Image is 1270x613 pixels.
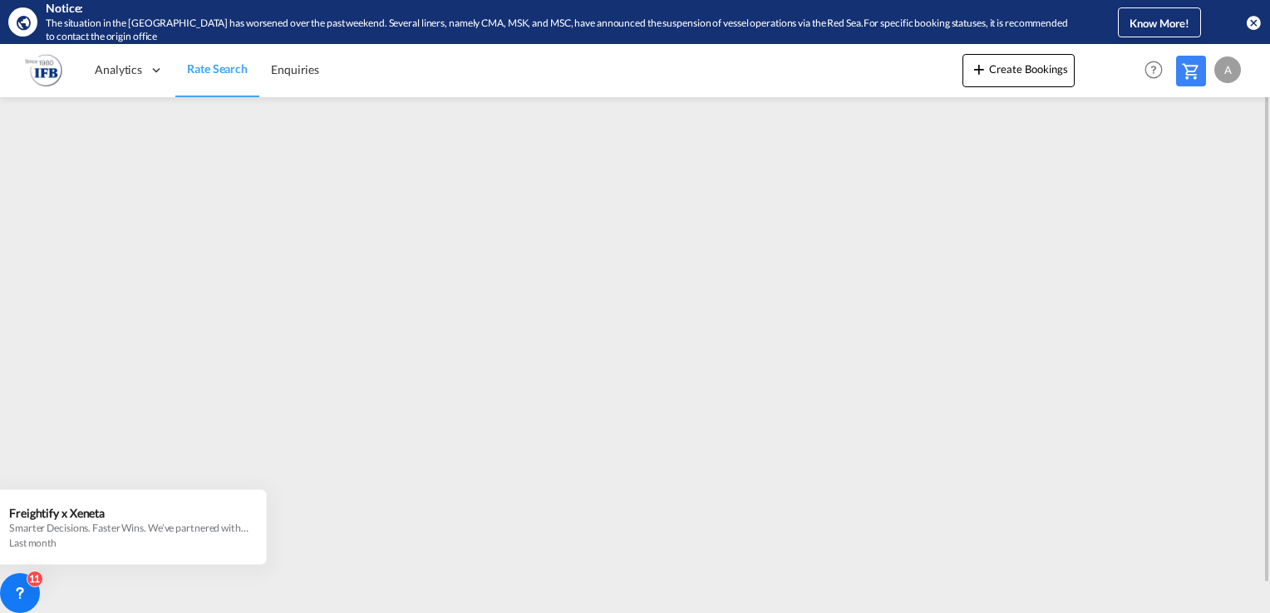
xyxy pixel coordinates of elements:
[1214,56,1241,83] div: A
[1118,7,1201,37] button: Know More!
[1130,17,1189,30] span: Know More!
[187,61,248,76] span: Rate Search
[83,43,175,97] div: Analytics
[25,51,62,89] img: b628ab10256c11eeb52753acbc15d091.png
[15,14,32,31] md-icon: icon-earth
[271,62,319,76] span: Enquiries
[969,59,989,79] md-icon: icon-plus 400-fg
[259,43,331,97] a: Enquiries
[1245,14,1262,31] button: icon-close-circle
[46,17,1074,45] div: The situation in the Red Sea has worsened over the past weekend. Several liners, namely CMA, MSK,...
[962,54,1075,87] button: icon-plus 400-fgCreate Bookings
[1140,56,1176,86] div: Help
[1140,56,1168,84] span: Help
[95,61,142,78] span: Analytics
[175,43,259,97] a: Rate Search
